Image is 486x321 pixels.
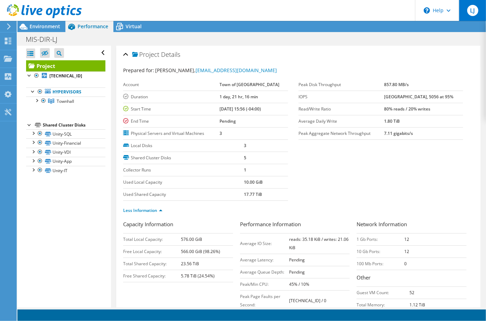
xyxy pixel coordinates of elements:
[132,51,159,58] span: Project
[298,118,384,125] label: Average Daily Write
[220,130,222,136] b: 3
[289,236,349,251] b: reads: 35.18 KiB / writes: 21.06 KiB
[240,266,289,278] td: Average Queue Depth:
[181,236,202,242] b: 576.00 GiB
[123,258,181,270] td: Total Shared Capacity:
[26,157,105,166] a: Unity-App
[357,286,409,299] td: Guest VM Count:
[467,5,478,16] span: LJ
[384,130,413,136] b: 7.11 gigabits/s
[289,298,327,304] b: [TECHNICAL_ID] / 0
[384,118,400,124] b: 1.80 TiB
[49,73,82,79] b: [TECHNICAL_ID]
[23,36,68,43] h1: MIS-DIR-LJ
[409,290,414,296] b: 52
[357,220,467,230] h3: Network Information
[357,258,404,270] td: 100 Mb Ports:
[78,23,108,30] span: Performance
[289,257,305,263] b: Pending
[357,274,467,283] h3: Other
[123,167,244,174] label: Collector Runs
[123,270,181,282] td: Free Shared Capacity:
[43,121,105,129] div: Shared Cluster Disks
[244,167,246,173] b: 1
[123,220,233,230] h3: Capacity Information
[181,261,199,267] b: 23.56 TiB
[220,118,236,124] b: Pending
[405,236,409,242] b: 12
[26,71,105,81] a: [TECHNICAL_ID]
[26,129,105,138] a: Unity-SQL
[384,82,409,87] b: 857.80 MB/s
[298,81,384,88] label: Peak Disk Throughput
[123,81,220,88] label: Account
[244,191,262,197] b: 17.77 TiB
[155,67,277,74] span: [PERSON_NAME],
[181,273,215,279] b: 5.78 TiB (24.54%)
[405,249,409,254] b: 12
[123,191,244,198] label: Used Shared Capacity
[123,233,181,245] td: Total Local Capacity:
[123,245,181,258] td: Free Local Capacity:
[240,254,289,266] td: Average Latency:
[298,130,384,137] label: Peak Aggregate Network Throughput
[123,179,244,186] label: Used Local Capacity
[181,249,220,254] b: 566.00 GiB (98.26%)
[357,245,404,258] td: 10 Gb Ports:
[384,94,454,100] b: [GEOGRAPHIC_DATA], 5056 at 95%
[298,106,384,113] label: Read/Write Ratio
[405,261,407,267] b: 0
[357,233,404,245] td: 1 Gb Ports:
[357,299,409,311] td: Total Memory:
[30,23,60,30] span: Environment
[26,148,105,157] a: Unity-VDI
[26,60,105,71] a: Project
[244,143,246,148] b: 3
[126,23,142,30] span: Virtual
[196,67,277,74] a: [EMAIL_ADDRESS][DOMAIN_NAME]
[298,93,384,100] label: IOPS
[240,290,289,311] td: Peak Page Faults per Second:
[220,106,261,112] b: [DATE] 15:56 (-04:00)
[26,87,105,97] a: Hypervisors
[240,278,289,290] td: Peak/Min CPU:
[123,106,220,113] label: Start Time
[123,118,220,125] label: End Time
[240,220,350,230] h3: Performance Information
[244,179,263,185] b: 10.00 GiB
[26,138,105,147] a: Unity-Financial
[161,50,180,59] span: Details
[409,302,425,308] b: 1.12 TiB
[57,98,74,104] span: Townhall
[123,67,154,74] label: Prepared for:
[123,142,244,149] label: Local Disks
[123,130,220,137] label: Physical Servers and Virtual Machines
[26,166,105,175] a: Unity-IT
[220,82,280,87] b: Town of [GEOGRAPHIC_DATA]
[384,106,431,112] b: 80% reads / 20% writes
[220,94,258,100] b: 1 day, 21 hr, 16 min
[240,233,289,254] td: Average IO Size:
[289,281,310,287] b: 45% / 10%
[289,269,305,275] b: Pending
[123,93,220,100] label: Duration
[26,97,105,106] a: Townhall
[123,207,162,213] a: Less Information
[424,7,430,14] svg: \n
[123,154,244,161] label: Shared Cluster Disks
[244,155,246,161] b: 5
